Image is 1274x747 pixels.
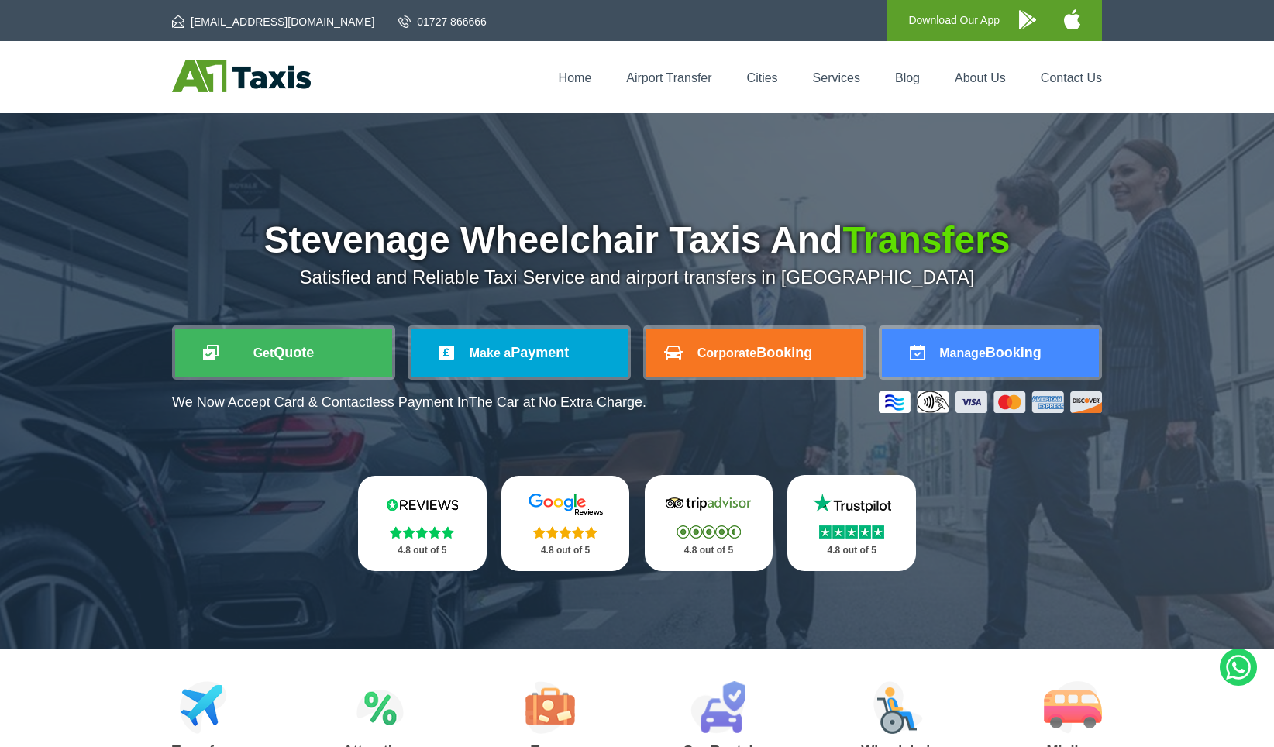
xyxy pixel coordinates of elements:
img: Tours [525,681,575,734]
a: GetQuote [175,329,392,377]
img: A1 Taxis Android App [1019,10,1036,29]
img: Stars [390,526,454,539]
a: Trustpilot Stars 4.8 out of 5 [787,475,916,571]
img: Attractions [356,681,404,734]
img: Car Rental [690,681,745,734]
img: A1 Taxis iPhone App [1064,9,1080,29]
a: Home [559,71,592,84]
a: Contact Us [1041,71,1102,84]
p: Download Our App [908,11,1000,30]
img: Wheelchair [873,681,923,734]
p: 4.8 out of 5 [662,541,756,560]
a: Blog [895,71,920,84]
a: Reviews.io Stars 4.8 out of 5 [358,476,487,571]
p: Satisfied and Reliable Taxi Service and airport transfers in [GEOGRAPHIC_DATA] [172,267,1102,288]
p: 4.8 out of 5 [375,541,470,560]
a: Make aPayment [411,329,628,377]
span: Make a [470,346,511,360]
a: Tripadvisor Stars 4.8 out of 5 [645,475,773,571]
a: ManageBooking [882,329,1099,377]
p: 4.8 out of 5 [518,541,613,560]
span: Get [253,346,274,360]
img: Google [519,493,612,516]
img: Stars [533,526,597,539]
img: Minibus [1044,681,1102,734]
span: The Car at No Extra Charge. [469,394,646,410]
span: Transfers [842,219,1010,260]
a: Airport Transfer [626,71,711,84]
a: About Us [955,71,1006,84]
h1: Stevenage Wheelchair Taxis And [172,222,1102,259]
img: Tripadvisor [662,492,755,515]
img: Reviews.io [376,493,469,516]
img: Trustpilot [805,492,898,515]
img: Stars [677,525,741,539]
img: Credit And Debit Cards [879,391,1102,413]
p: 4.8 out of 5 [804,541,899,560]
a: [EMAIL_ADDRESS][DOMAIN_NAME] [172,14,374,29]
a: Services [813,71,860,84]
a: Google Stars 4.8 out of 5 [501,476,630,571]
a: CorporateBooking [646,329,863,377]
img: Airport Transfers [180,681,227,734]
p: We Now Accept Card & Contactless Payment In [172,394,646,411]
a: 01727 866666 [398,14,487,29]
img: A1 Taxis St Albans LTD [172,60,311,92]
img: Stars [819,525,884,539]
span: Manage [939,346,986,360]
span: Corporate [697,346,756,360]
a: Cities [747,71,778,84]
